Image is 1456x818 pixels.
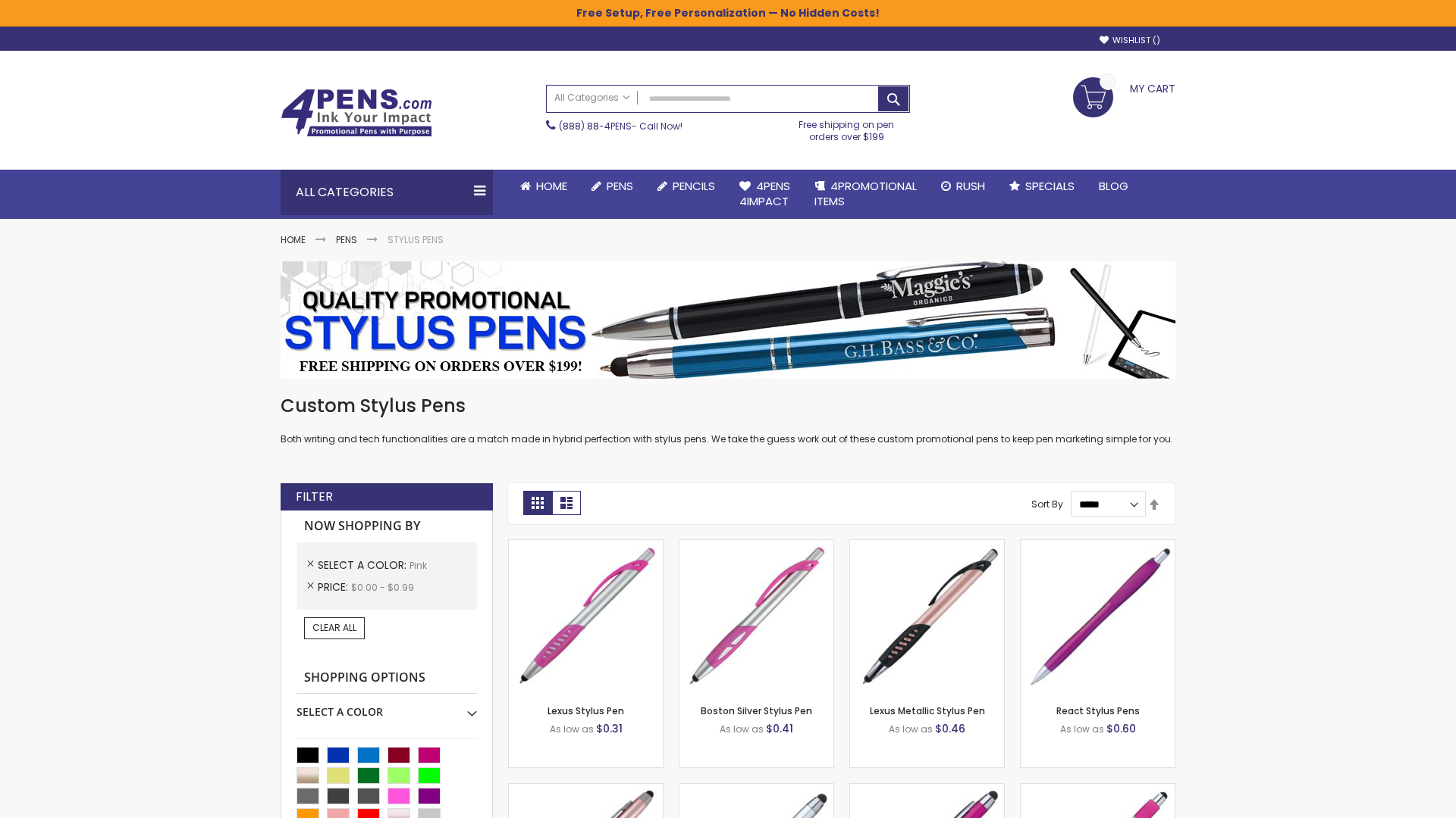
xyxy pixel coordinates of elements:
[304,617,365,638] a: Clear All
[935,721,965,736] span: $0.46
[281,170,493,215] div: All Categories
[351,581,414,594] span: $0.00 - $0.99
[297,694,477,720] div: Select A Color
[409,559,427,572] span: Pink
[281,261,1175,379] img: Stylus Pens
[1031,498,1063,510] label: Sort By
[997,170,1087,203] a: Specials
[281,394,1175,418] h1: Custom Stylus Pens
[1060,723,1104,735] span: As low as
[679,539,833,552] a: Boston Silver Stylus Pen-Pink
[1021,540,1175,694] img: React Stylus Pens-Pink
[596,721,623,736] span: $0.31
[727,170,802,219] a: 4Pens4impact
[509,783,663,796] a: Lory Metallic Stylus Pen-Pink
[554,92,630,104] span: All Categories
[523,491,552,515] strong: Grid
[297,510,477,542] strong: Now Shopping by
[645,170,727,203] a: Pencils
[559,120,682,133] span: - Call Now!
[296,489,333,505] strong: Filter
[739,178,790,209] span: 4Pens 4impact
[1087,170,1141,203] a: Blog
[850,539,1004,552] a: Lexus Metallic Stylus Pen-Pink
[679,540,833,694] img: Boston Silver Stylus Pen-Pink
[720,723,764,735] span: As low as
[956,178,985,194] span: Rush
[318,579,351,595] span: Price
[336,233,357,246] a: Pens
[508,170,579,203] a: Home
[1025,178,1075,194] span: Specials
[850,540,1004,694] img: Lexus Metallic Stylus Pen-Pink
[929,170,997,203] a: Rush
[388,233,444,246] strong: Stylus Pens
[673,178,715,194] span: Pencils
[850,783,1004,796] a: Metallic Cool Grip Stylus Pen-Pink
[814,178,917,209] span: 4PROMOTIONAL ITEMS
[579,170,645,203] a: Pens
[559,120,632,133] a: (888) 88-4PENS
[701,704,812,717] a: Boston Silver Stylus Pen
[870,704,985,717] a: Lexus Metallic Stylus Pen
[889,723,933,735] span: As low as
[1100,35,1160,46] a: Wishlist
[802,170,929,219] a: 4PROMOTIONALITEMS
[766,721,793,736] span: $0.41
[1099,178,1128,194] span: Blog
[1021,539,1175,552] a: React Stylus Pens-Pink
[509,539,663,552] a: Lexus Stylus Pen-Pink
[547,86,638,111] a: All Categories
[281,233,306,246] a: Home
[607,178,633,194] span: Pens
[1021,783,1175,796] a: Pearl Element Stylus Pens-Pink
[783,113,911,143] div: Free shipping on pen orders over $199
[318,557,409,573] span: Select A Color
[679,783,833,796] a: Silver Cool Grip Stylus Pen-Pink
[312,621,356,634] span: Clear All
[297,662,477,695] strong: Shopping Options
[536,178,567,194] span: Home
[548,704,624,717] a: Lexus Stylus Pen
[1106,721,1136,736] span: $0.60
[1056,704,1140,717] a: React Stylus Pens
[550,723,594,735] span: As low as
[281,394,1175,446] div: Both writing and tech functionalities are a match made in hybrid perfection with stylus pens. We ...
[281,89,432,137] img: 4Pens Custom Pens and Promotional Products
[509,540,663,694] img: Lexus Stylus Pen-Pink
